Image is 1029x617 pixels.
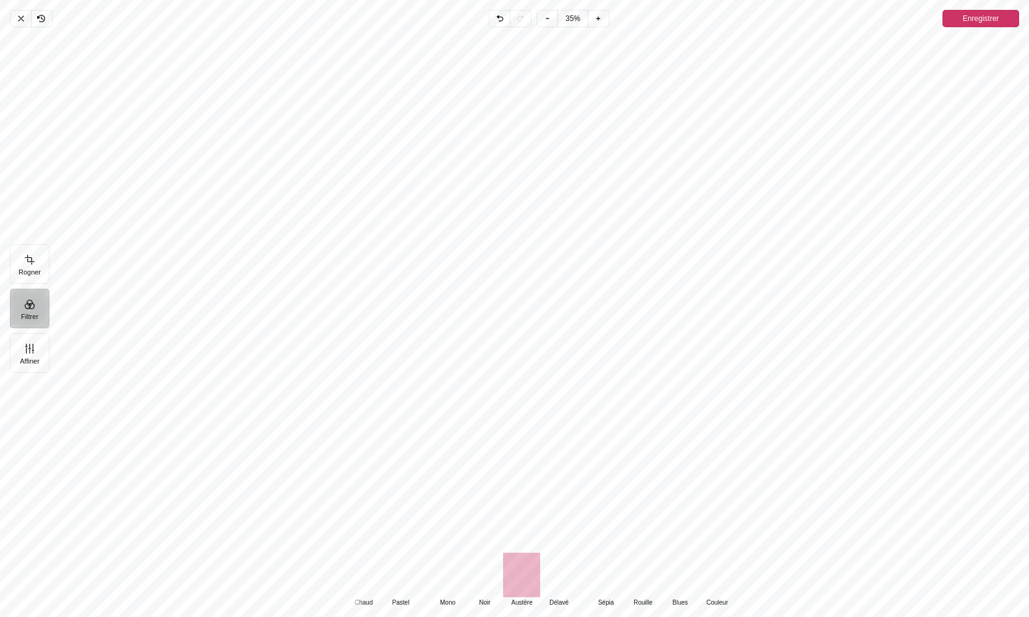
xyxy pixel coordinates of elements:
[10,244,49,284] button: Rogner
[557,10,588,27] button: 35%
[10,333,49,373] button: Affiner
[942,10,1019,27] button: Enregistrer
[59,27,1029,617] div: Filtrer
[963,11,999,26] span: Enregistrer
[565,11,580,26] span: 35%
[10,289,49,328] button: Filtrer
